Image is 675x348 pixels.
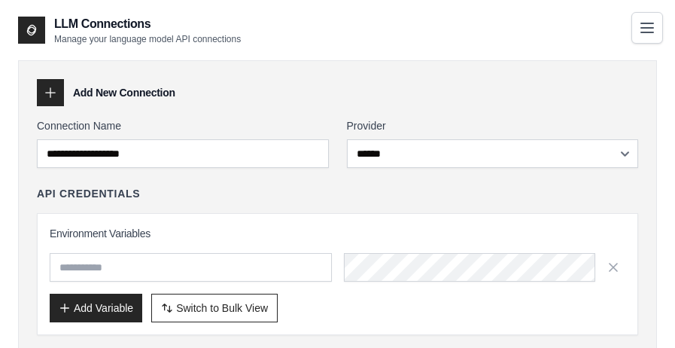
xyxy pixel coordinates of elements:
h2: LLM Connections [54,15,241,33]
label: Connection Name [37,118,329,133]
h4: API Credentials [37,186,140,201]
span: Switch to Bulk View [176,301,268,316]
button: Add Variable [50,294,142,322]
p: Manage your language model API connections [54,33,241,45]
h3: Add New Connection [73,85,175,100]
button: Switch to Bulk View [151,294,278,322]
button: Toggle navigation [631,12,663,44]
h3: Environment Variables [50,226,625,241]
label: Provider [347,118,639,133]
